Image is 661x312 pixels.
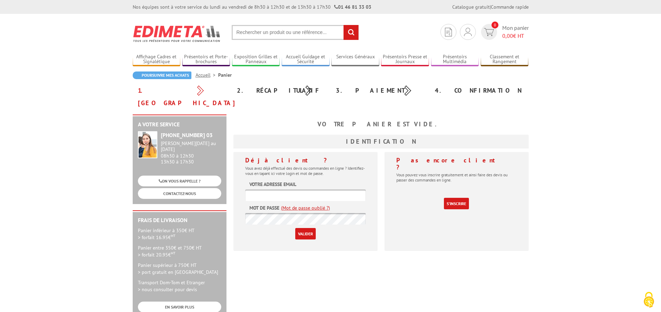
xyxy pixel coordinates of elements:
a: ON VOUS RAPPELLE ? [138,176,221,186]
a: Exposition Grilles et Panneaux [232,54,280,65]
a: devis rapide 0 Mon panier 0,00€ HT [479,24,529,40]
img: Edimeta [133,21,221,47]
a: Classement et Rangement [481,54,529,65]
div: 2. Récapitulatif [232,84,331,97]
a: CONTACTEZ-NOUS [138,188,221,199]
span: > port gratuit en [GEOGRAPHIC_DATA] [138,269,218,275]
a: Poursuivre mes achats [133,71,191,79]
a: Commande rapide [491,4,529,10]
p: Panier inférieur à 350€ HT [138,227,221,241]
a: Présentoirs et Porte-brochures [182,54,230,65]
div: Nos équipes sont à votre service du lundi au vendredi de 8h30 à 12h30 et de 13h30 à 17h30 [133,3,371,10]
p: Panier supérieur à 750€ HT [138,262,221,276]
img: widget-service.jpg [138,131,157,158]
a: Présentoirs Multimédia [431,54,479,65]
strong: [PHONE_NUMBER] 03 [161,132,213,138]
input: Valider [295,228,316,239]
span: 0 [491,22,498,28]
a: Accueil Guidage et Sécurité [282,54,330,65]
a: (Mot de passe oublié ?) [281,204,330,211]
sup: HT [171,251,175,255]
a: Catalogue gratuit [452,4,490,10]
label: Mot de passe [249,204,279,211]
span: € HT [502,32,529,40]
div: 08h30 à 12h30 13h30 à 17h30 [161,141,221,165]
p: Panier entre 350€ et 750€ HT [138,244,221,258]
span: > forfait 20.95€ [138,252,175,258]
button: Cookies (fenêtre modale) [637,288,661,312]
h4: Pas encore client ? [396,157,517,171]
span: 0,00 [502,32,513,39]
span: Mon panier [502,24,529,40]
a: Services Généraux [331,54,379,65]
div: | [452,3,529,10]
a: Présentoirs Presse et Journaux [381,54,429,65]
p: Vous pouvez vous inscrire gratuitement et ainsi faire des devis ou passer des commandes en ligne. [396,172,517,183]
a: Accueil [196,72,218,78]
label: Votre adresse email [249,181,296,188]
span: > nous consulter pour devis [138,286,197,293]
input: Rechercher un produit ou une référence... [232,25,359,40]
h4: Déjà client ? [245,157,366,164]
img: devis rapide [445,28,452,36]
b: Votre panier est vide. [317,120,445,128]
div: 3. Paiement [331,84,430,97]
img: devis rapide [484,28,494,36]
span: > forfait 16.95€ [138,234,175,241]
h2: Frais de Livraison [138,217,221,224]
div: 4. Confirmation [430,84,529,97]
p: Transport Dom-Tom et Etranger [138,279,221,293]
sup: HT [171,233,175,238]
div: 1. [GEOGRAPHIC_DATA] [133,84,232,109]
h3: Identification [233,135,529,149]
h2: A votre service [138,121,221,128]
img: devis rapide [464,28,472,36]
a: S'inscrire [444,198,469,209]
a: Affichage Cadres et Signalétique [133,54,181,65]
strong: 01 46 81 33 03 [334,4,371,10]
div: [PERSON_NAME][DATE] au [DATE] [161,141,221,152]
p: Vous avez déjà effectué des devis ou commandes en ligne ? Identifiez-vous en tapant ici votre log... [245,166,366,176]
img: Cookies (fenêtre modale) [640,291,658,309]
li: Panier [218,71,232,78]
input: rechercher [344,25,358,40]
